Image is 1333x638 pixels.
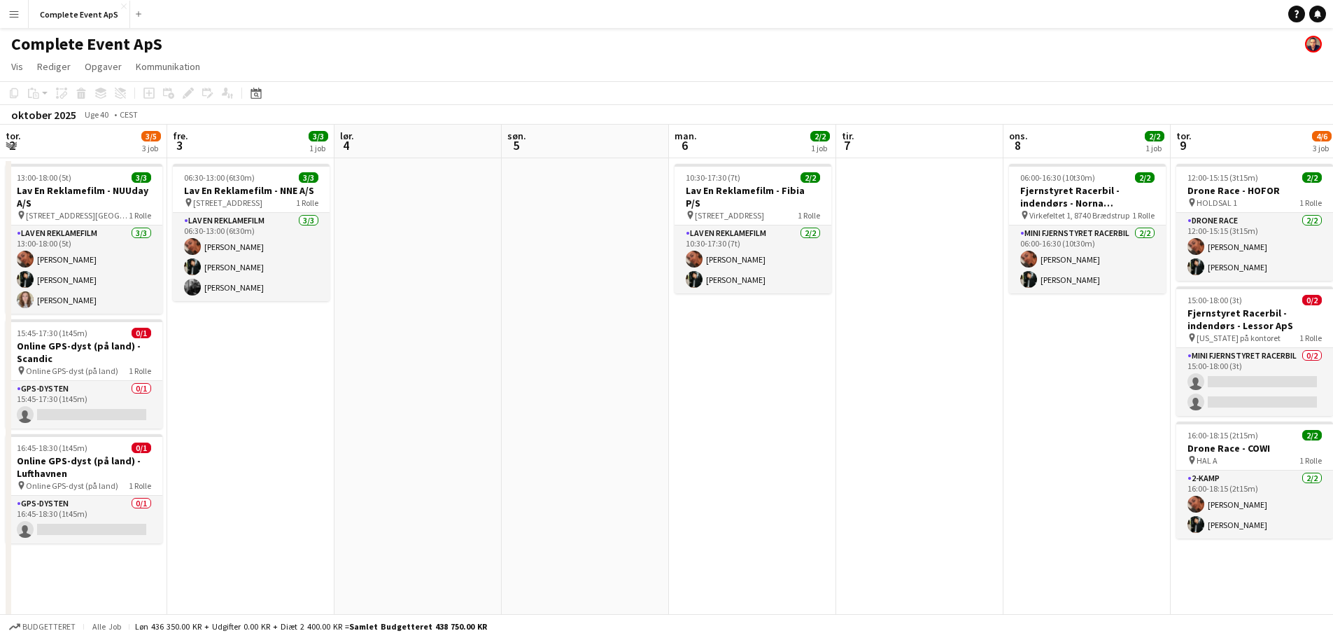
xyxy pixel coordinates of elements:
[1176,422,1333,539] app-job-card: 16:00-18:15 (2t15m)2/2Drone Race - COWI HAL A1 Rolle2-kamp2/216:00-18:15 (2t15m)[PERSON_NAME][PER...
[1187,295,1242,305] span: 15:00-18:00 (3t)
[675,130,697,142] span: man.
[22,622,76,632] span: Budgetteret
[6,340,162,365] h3: Online GPS-dyst (på land) - Scandic
[1007,137,1028,153] span: 8
[1176,213,1333,281] app-card-role: Drone Race2/212:00-15:15 (3t15m)[PERSON_NAME][PERSON_NAME]
[1176,348,1333,416] app-card-role: Mini Fjernstyret Racerbil0/215:00-18:00 (3t)
[90,621,123,632] span: Alle job
[173,213,330,301] app-card-role: Lav En Reklamefilm3/306:30-13:00 (6t30m)[PERSON_NAME][PERSON_NAME][PERSON_NAME]
[695,210,764,221] span: [STREET_ADDRESS]
[842,130,854,142] span: tir.
[6,496,162,543] app-card-role: GPS-dysten0/116:45-18:30 (1t45m)
[142,143,160,153] div: 3 job
[31,57,76,76] a: Rediger
[507,130,526,142] span: søn.
[309,131,328,141] span: 3/3
[1197,333,1281,343] span: [US_STATE] på kontoret
[173,184,330,197] h3: Lav En Reklamefilm - NNE A/S
[1305,36,1322,53] app-user-avatar: Christian Brøckner
[811,143,829,153] div: 1 job
[1187,430,1258,441] span: 16:00-18:15 (2t15m)
[6,319,162,429] app-job-card: 15:45-17:30 (1t45m)0/1Online GPS-dyst (på land) - Scandic Online GPS-dyst (på land)1 RolleGPS-dys...
[132,328,151,338] span: 0/1
[79,109,114,120] span: Uge 40
[173,164,330,301] app-job-card: 06:30-13:00 (6t30m)3/3Lav En Reklamefilm - NNE A/S [STREET_ADDRESS]1 RolleLav En Reklamefilm3/306...
[1197,455,1218,466] span: HAL A
[800,172,820,183] span: 2/2
[1145,143,1164,153] div: 1 job
[132,443,151,453] span: 0/1
[120,109,138,120] div: CEST
[6,130,21,142] span: tor.
[193,197,262,208] span: [STREET_ADDRESS]
[1312,131,1332,141] span: 4/6
[11,34,162,55] h1: Complete Event ApS
[129,480,151,491] span: 1 Rolle
[129,366,151,376] span: 1 Rolle
[1176,184,1333,197] h3: Drone Race - HOFOR
[1176,164,1333,281] app-job-card: 12:00-15:15 (3t15m)2/2Drone Race - HOFOR HOLDSAL 11 RolleDrone Race2/212:00-15:15 (3t15m)[PERSON_...
[132,172,151,183] span: 3/3
[1145,131,1164,141] span: 2/2
[1135,172,1155,183] span: 2/2
[6,434,162,543] app-job-card: 16:45-18:30 (1t45m)0/1Online GPS-dyst (på land) - Lufthavnen Online GPS-dyst (på land)1 RolleGPS-...
[1009,164,1166,293] app-job-card: 06:00-16:30 (10t30m)2/2Fjernstyret Racerbil - indendørs - Norna Playgrounds A/S Virkefeltet 1, 87...
[340,130,354,142] span: lør.
[675,164,831,293] app-job-card: 10:30-17:30 (7t)2/2Lav En Reklamefilm - Fibia P/S [STREET_ADDRESS]1 RolleLav En Reklamefilm2/210:...
[79,57,127,76] a: Opgaver
[6,164,162,314] app-job-card: 13:00-18:00 (5t)3/3Lav En Reklamefilm - NUUday A/S [STREET_ADDRESS][GEOGRAPHIC_DATA]1 RolleLav En...
[6,381,162,429] app-card-role: GPS-dysten0/115:45-17:30 (1t45m)
[11,108,76,122] div: oktober 2025
[26,480,118,491] span: Online GPS-dyst (på land)
[6,57,29,76] a: Vis
[1029,210,1129,221] span: Virkefeltet 1, 8740 Brædstrup
[3,137,21,153] span: 2
[338,137,354,153] span: 4
[1009,226,1166,293] app-card-role: Mini Fjernstyret Racerbil2/206:00-16:30 (10t30m)[PERSON_NAME][PERSON_NAME]
[309,143,327,153] div: 1 job
[1299,333,1322,343] span: 1 Rolle
[26,210,129,221] span: [STREET_ADDRESS][GEOGRAPHIC_DATA]
[1299,197,1322,208] span: 1 Rolle
[1176,130,1192,142] span: tor.
[17,172,71,183] span: 13:00-18:00 (5t)
[29,1,130,28] button: Complete Event ApS
[136,60,200,73] span: Kommunikation
[1020,172,1095,183] span: 06:00-16:30 (10t30m)
[1009,130,1028,142] span: ons.
[1176,307,1333,332] h3: Fjernstyret Racerbil - indendørs - Lessor ApS
[184,172,255,183] span: 06:30-13:00 (6t30m)
[85,60,122,73] span: Opgaver
[675,226,831,293] app-card-role: Lav En Reklamefilm2/210:30-17:30 (7t)[PERSON_NAME][PERSON_NAME]
[840,137,854,153] span: 7
[135,621,487,632] div: Løn 436 350.00 KR + Udgifter 0.00 KR + Diæt 2 400.00 KR =
[296,197,318,208] span: 1 Rolle
[1302,430,1322,441] span: 2/2
[1299,455,1322,466] span: 1 Rolle
[1187,172,1258,183] span: 12:00-15:15 (3t15m)
[1313,143,1331,153] div: 3 job
[6,226,162,314] app-card-role: Lav En Reklamefilm3/313:00-18:00 (5t)[PERSON_NAME][PERSON_NAME][PERSON_NAME]
[17,443,87,453] span: 16:45-18:30 (1t45m)
[505,137,526,153] span: 5
[6,455,162,480] h3: Online GPS-dyst (på land) - Lufthavnen
[1197,197,1237,208] span: HOLDSAL 1
[17,328,87,338] span: 15:45-17:30 (1t45m)
[349,621,487,632] span: Samlet budgetteret 438 750.00 KR
[1302,295,1322,305] span: 0/2
[1176,286,1333,416] div: 15:00-18:00 (3t)0/2Fjernstyret Racerbil - indendørs - Lessor ApS [US_STATE] på kontoret1 RolleMin...
[130,57,206,76] a: Kommunikation
[26,366,118,376] span: Online GPS-dyst (på land)
[173,130,188,142] span: fre.
[675,184,831,209] h3: Lav En Reklamefilm - Fibia P/S
[299,172,318,183] span: 3/3
[672,137,697,153] span: 6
